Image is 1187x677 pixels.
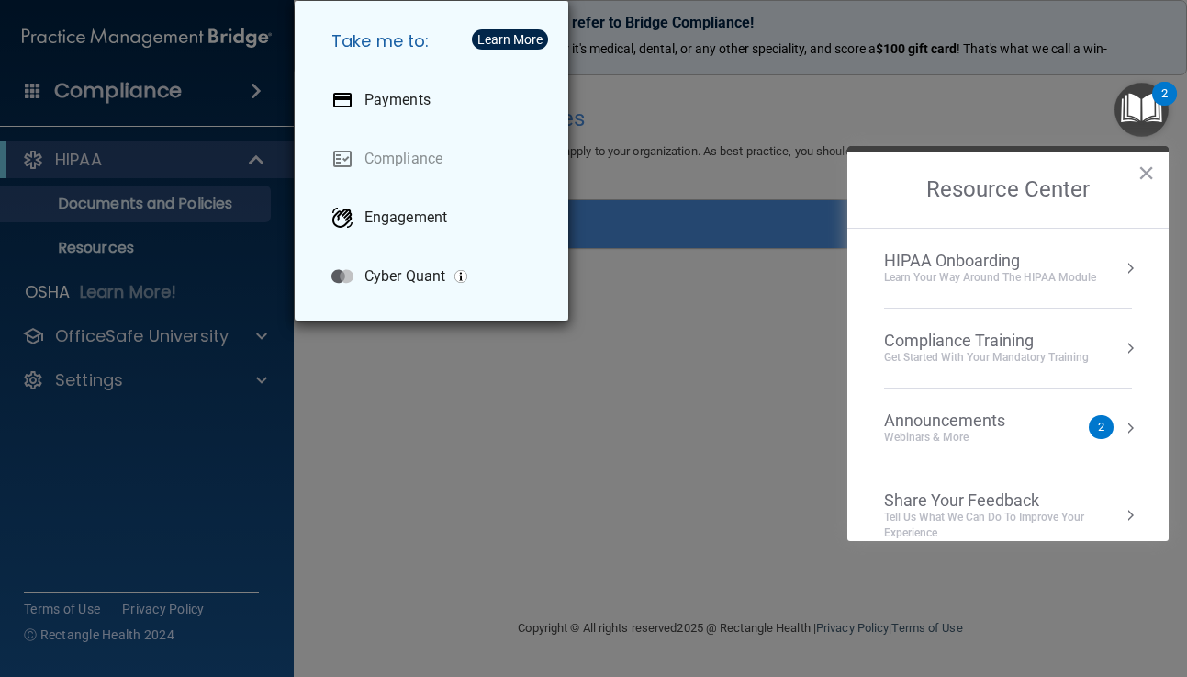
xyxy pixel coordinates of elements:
[884,510,1132,541] div: Tell Us What We Can Do to Improve Your Experience
[317,192,554,243] a: Engagement
[884,251,1096,271] div: HIPAA Onboarding
[1137,158,1155,187] button: Close
[847,146,1169,541] div: Resource Center
[317,16,554,67] h5: Take me to:
[317,133,554,185] a: Compliance
[1114,83,1169,137] button: Open Resource Center, 2 new notifications
[364,91,431,109] p: Payments
[884,411,1042,431] div: Announcements
[884,331,1089,351] div: Compliance Training
[364,209,447,227] p: Engagement
[317,251,554,302] a: Cyber Quant
[884,350,1089,366] div: Get Started with your mandatory training
[364,267,445,286] p: Cyber Quant
[884,491,1132,511] div: Share Your Feedback
[1161,94,1168,118] div: 2
[884,430,1042,446] div: Webinars & More
[477,33,543,46] div: Learn More
[317,74,554,126] a: Payments
[472,29,548,50] button: Learn More
[884,270,1096,286] div: Learn Your Way around the HIPAA module
[847,152,1169,228] h2: Resource Center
